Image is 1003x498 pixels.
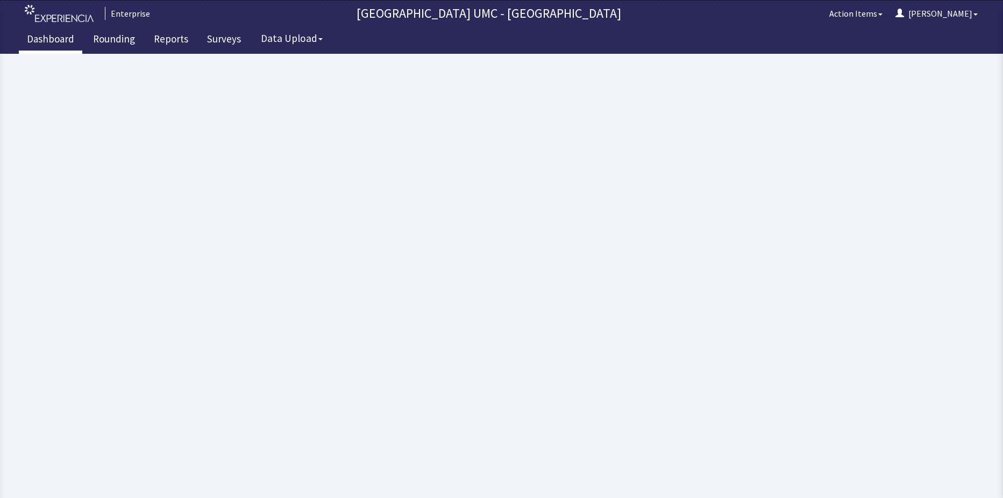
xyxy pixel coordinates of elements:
[889,3,984,24] button: [PERSON_NAME]
[146,27,196,54] a: Reports
[85,27,143,54] a: Rounding
[154,5,823,22] p: [GEOGRAPHIC_DATA] UMC - [GEOGRAPHIC_DATA]
[105,7,150,20] div: Enterprise
[199,27,249,54] a: Surveys
[823,3,889,24] button: Action Items
[19,27,82,54] a: Dashboard
[25,5,94,23] img: experiencia_logo.png
[254,29,329,48] button: Data Upload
